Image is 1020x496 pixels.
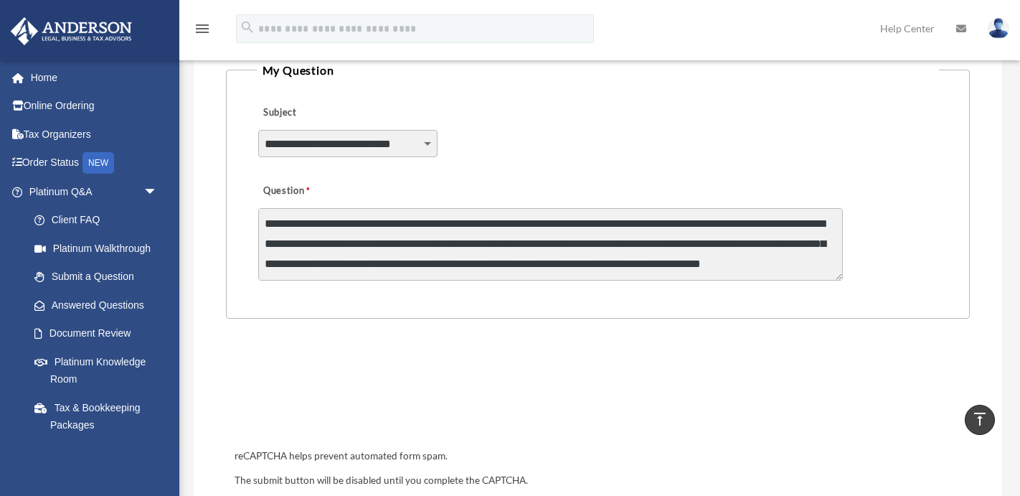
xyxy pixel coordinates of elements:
[988,18,1009,39] img: User Pic
[20,319,179,348] a: Document Review
[971,411,988,428] i: vertical_align_top
[6,17,136,45] img: Anderson Advisors Platinum Portal
[20,439,179,485] a: Land Trust & Deed Forum
[10,149,179,178] a: Order StatusNEW
[194,25,211,37] a: menu
[20,347,179,393] a: Platinum Knowledge Room
[258,182,369,202] label: Question
[10,120,179,149] a: Tax Organizers
[965,405,995,435] a: vertical_align_top
[82,152,114,174] div: NEW
[20,393,179,439] a: Tax & Bookkeeping Packages
[229,448,967,465] div: reCAPTCHA helps prevent automated form spam.
[240,19,255,35] i: search
[20,291,179,319] a: Answered Questions
[230,363,448,419] iframe: reCAPTCHA
[20,263,172,291] a: Submit a Question
[258,103,395,123] label: Subject
[10,177,179,206] a: Platinum Q&Aarrow_drop_down
[10,92,179,121] a: Online Ordering
[194,20,211,37] i: menu
[20,206,179,235] a: Client FAQ
[20,234,179,263] a: Platinum Walkthrough
[257,60,940,80] legend: My Question
[143,177,172,207] span: arrow_drop_down
[10,63,179,92] a: Home
[229,472,967,490] div: The submit button will be disabled until you complete the CAPTCHA.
